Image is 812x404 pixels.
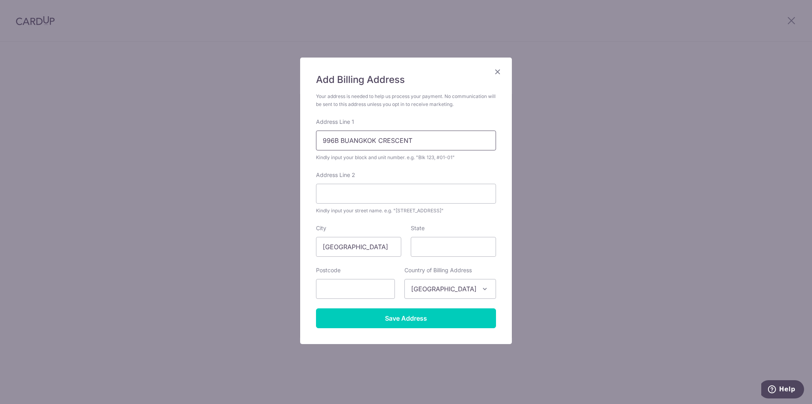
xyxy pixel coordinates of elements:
[411,224,425,232] label: State
[316,266,341,274] label: Postcode
[493,67,502,77] button: Close
[316,92,496,108] div: Your address is needed to help us process your payment. No communication will be sent to this add...
[405,279,496,298] span: Singapore
[404,266,472,274] label: Country of Billing Address
[316,224,326,232] label: City
[316,118,354,126] label: Address Line 1
[316,171,355,179] label: Address Line 2
[404,279,496,299] span: Singapore
[761,380,804,400] iframe: Opens a widget where you can find more information
[316,308,496,328] input: Save Address
[316,154,496,162] div: Kindly input your block and unit number. e.g. "Blk 123, #01-01"
[316,207,496,215] div: Kindly input your street name. e.g. "[STREET_ADDRESS]"
[316,73,496,86] h5: Add Billing Address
